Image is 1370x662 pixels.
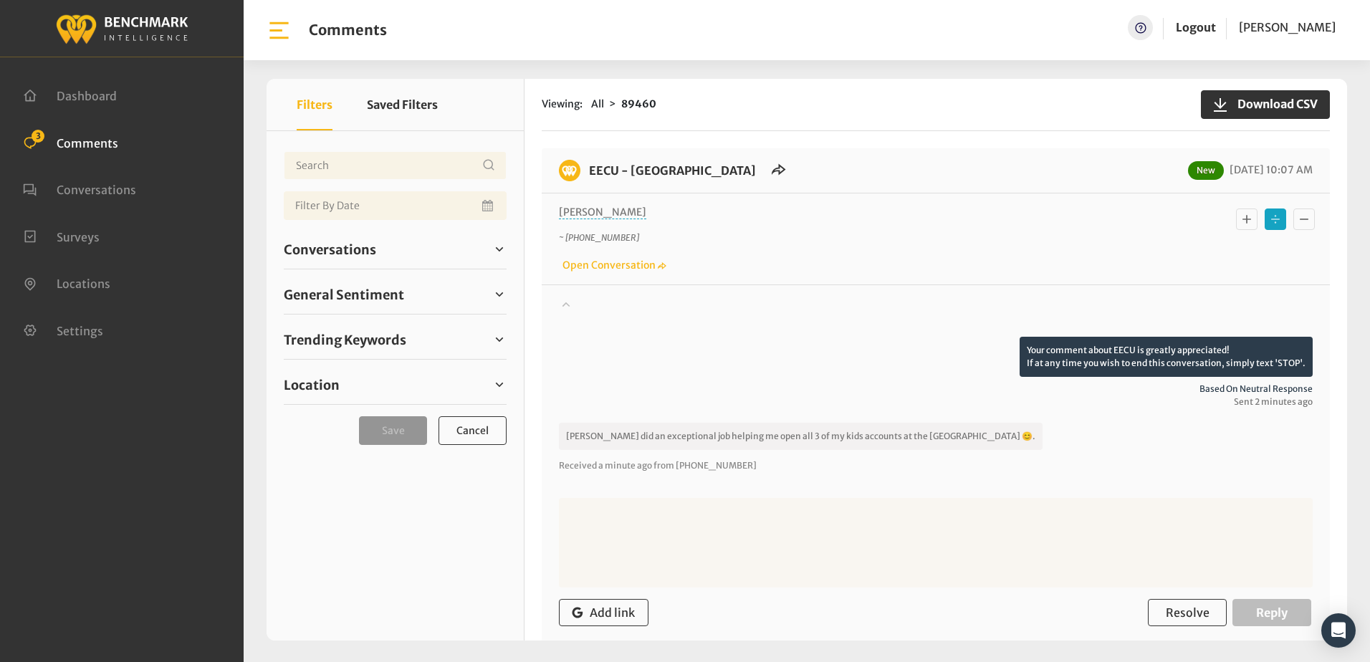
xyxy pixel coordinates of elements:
[559,160,580,181] img: benchmark
[589,163,756,178] a: EECU - [GEOGRAPHIC_DATA]
[1321,613,1356,648] div: Open Intercom Messenger
[23,275,110,289] a: Locations
[559,383,1313,395] span: Based on neutral response
[559,232,639,243] i: ~ [PHONE_NUMBER]
[284,329,507,350] a: Trending Keywords
[57,183,136,197] span: Conversations
[439,416,507,445] button: Cancel
[1232,205,1318,234] div: Basic example
[284,330,406,350] span: Trending Keywords
[1176,15,1216,40] a: Logout
[267,18,292,43] img: bar
[559,395,1313,408] span: Sent 2 minutes ago
[1176,20,1216,34] a: Logout
[23,229,100,243] a: Surveys
[598,460,652,471] span: a minute ago
[591,97,604,110] span: All
[23,135,118,149] a: Comments 3
[1229,95,1318,112] span: Download CSV
[284,285,404,304] span: General Sentiment
[621,97,656,110] strong: 89460
[23,181,136,196] a: Conversations
[559,206,646,219] span: [PERSON_NAME]
[1148,599,1227,626] button: Resolve
[653,460,757,471] span: from [PHONE_NUMBER]
[1201,90,1330,119] button: Download CSV
[542,97,583,112] span: Viewing:
[57,323,103,337] span: Settings
[1226,163,1313,176] span: [DATE] 10:07 AM
[284,151,507,180] input: Username
[559,599,648,626] button: Add link
[284,191,507,220] input: Date range input field
[284,375,340,395] span: Location
[559,460,597,471] span: Received
[57,89,117,103] span: Dashboard
[57,277,110,291] span: Locations
[1166,605,1209,620] span: Resolve
[309,21,387,39] h1: Comments
[23,87,117,102] a: Dashboard
[1239,15,1336,40] a: [PERSON_NAME]
[367,79,438,130] button: Saved Filters
[23,322,103,337] a: Settings
[1020,337,1313,377] p: Your comment about EECU is greatly appreciated! If at any time you wish to end this conversation,...
[32,130,44,143] span: 3
[580,160,765,181] h6: EECU - Clovis North Branch
[1239,20,1336,34] span: [PERSON_NAME]
[284,284,507,305] a: General Sentiment
[57,229,100,244] span: Surveys
[559,259,666,272] a: Open Conversation
[55,11,188,46] img: benchmark
[479,191,498,220] button: Open Calendar
[284,239,507,260] a: Conversations
[284,240,376,259] span: Conversations
[57,135,118,150] span: Comments
[297,79,332,130] button: Filters
[1188,161,1224,180] span: New
[284,374,507,395] a: Location
[559,423,1043,450] p: [PERSON_NAME] did an exceptional job helping me open all 3 of my kids accounts at the [GEOGRAPHIC...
